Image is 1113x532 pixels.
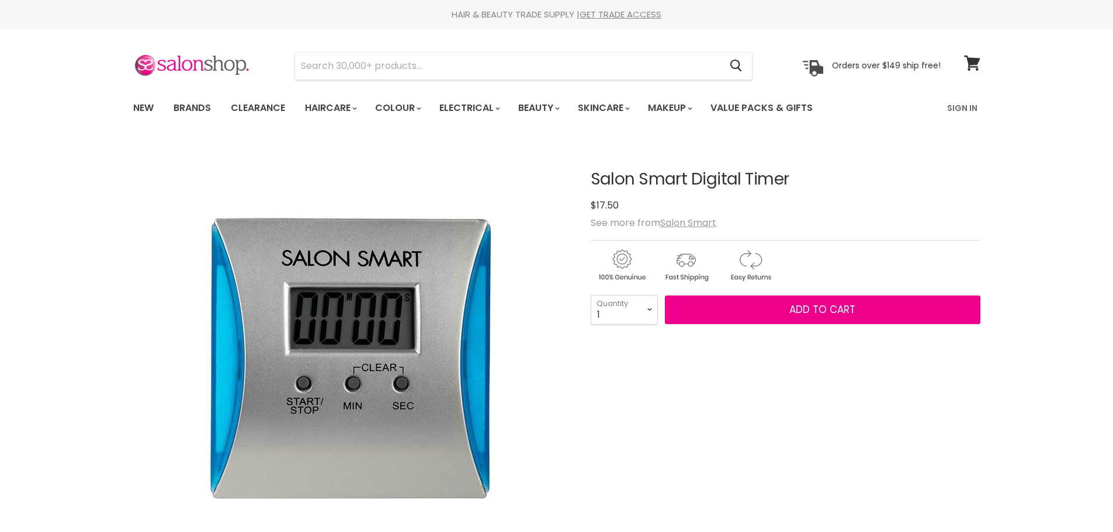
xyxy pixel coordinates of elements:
img: returns.gif [719,248,781,283]
a: Beauty [509,96,567,120]
input: Search [295,53,721,79]
nav: Main [119,91,995,125]
a: Skincare [569,96,637,120]
div: HAIR & BEAUTY TRADE SUPPLY | [119,9,995,20]
a: Salon Smart [660,216,716,230]
select: Quantity [591,295,658,324]
p: Orders over $149 ship free! [832,60,941,71]
a: New [124,96,162,120]
a: Sign In [940,96,984,120]
a: Value Packs & Gifts [702,96,821,120]
a: Electrical [431,96,507,120]
button: Add to cart [665,295,980,325]
a: GET TRADE ACCESS [580,8,661,20]
h1: Salon Smart Digital Timer [591,171,980,189]
span: $17.50 [591,199,619,212]
span: Add to cart [789,302,855,317]
form: Product [294,52,753,80]
img: genuine.gif [591,248,653,283]
a: Colour [366,96,428,120]
ul: Main menu [124,91,881,125]
a: Makeup [639,96,699,120]
a: Clearance [222,96,294,120]
button: Search [721,53,752,79]
a: Haircare [296,96,364,120]
a: Brands [165,96,220,120]
span: See more from [591,216,716,230]
img: shipping.gif [655,248,717,283]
